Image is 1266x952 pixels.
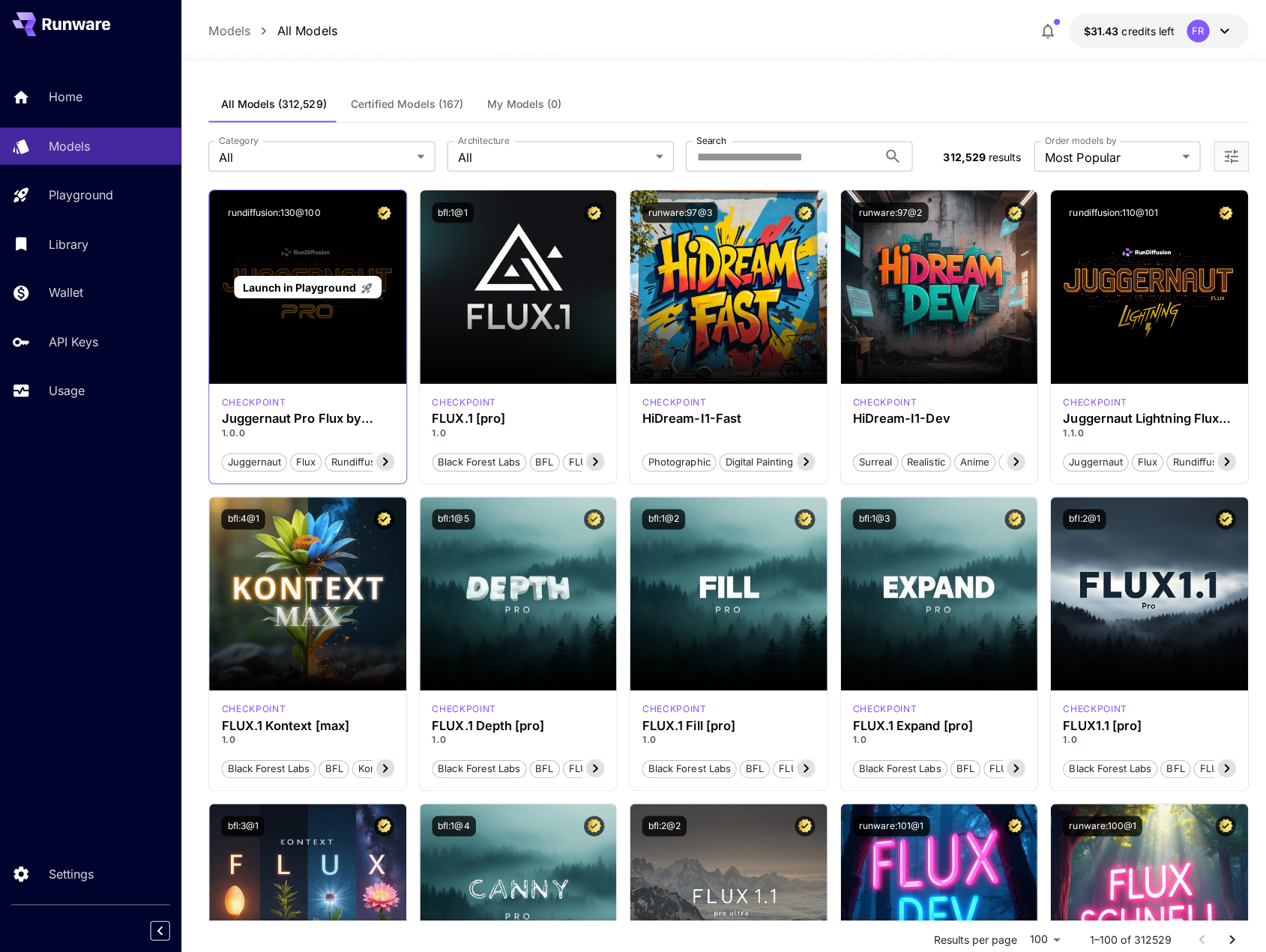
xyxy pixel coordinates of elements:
button: bfl:1@3 [846,505,889,525]
h3: Juggernaut Pro Flux by RunDiffusion [220,409,391,423]
span: FLUX.1 [pro] [559,451,627,466]
button: juggernaut [1055,448,1120,468]
p: Results per page [926,925,1010,940]
button: Certified Model – Vetted for best performance and includes a commercial license. [371,201,391,221]
button: bfl:1@5 [429,505,471,525]
p: Wallet [48,281,82,299]
div: fluxpro [429,393,492,406]
button: Kontext [349,753,397,772]
button: flux [288,448,319,468]
button: runware:97@2 [846,201,921,221]
div: Collapse sidebar [160,910,180,937]
button: runware:100@1 [1055,810,1133,830]
p: checkpoint [429,393,492,406]
button: Certified Model – Vetted for best performance and includes a commercial license. [371,810,391,830]
div: fluxpro [429,697,492,711]
div: FLUX1.1 [pro] [1055,713,1226,727]
h3: FLUX.1 Expand [pro] [846,713,1018,727]
button: Certified Model – Vetted for best performance and includes a commercial license. [997,505,1017,525]
span: All [217,147,408,165]
label: Search [691,133,720,146]
h3: FLUX.1 Depth [pro] [429,713,600,727]
span: Black Forest Labs [847,756,939,771]
h3: Juggernaut Lightning Flux by RunDiffusion [1055,409,1226,423]
div: FR [1178,19,1200,42]
span: flux [1124,451,1154,466]
button: bfl:3@1 [220,810,262,830]
span: Black Forest Labs [429,451,522,466]
nav: breadcrumb [207,22,334,40]
p: 1.0 [846,727,1018,741]
button: Certified Model – Vetted for best performance and includes a commercial license. [371,505,391,525]
span: All [454,147,645,165]
button: BFL [943,753,973,772]
button: Open more filters [1213,146,1231,165]
div: FLUX.1 D [220,393,283,406]
button: Certified Model – Vetted for best performance and includes a commercial license. [1206,505,1226,525]
p: 1.0 [1055,727,1226,741]
label: Architecture [454,133,505,146]
span: Black Forest Labs [638,756,730,771]
span: All Models (312,529) [219,97,324,110]
button: Black Forest Labs [1055,753,1148,772]
span: $31.43 [1076,25,1113,37]
button: bfl:1@2 [637,505,680,525]
button: runware:97@3 [637,201,712,221]
span: FLUX.1 Expand [pro] [977,756,1082,771]
span: 312,529 [936,149,978,162]
span: BFL [1152,756,1181,771]
div: HiDream-I1-Fast [637,409,809,423]
span: BFL [944,756,972,771]
div: FLUX.1 [pro] [429,409,600,423]
div: 100 [1016,921,1058,943]
button: Digital Painting [714,448,793,468]
button: BFL [734,753,764,772]
span: rundiffusion [323,451,392,466]
button: Black Forest Labs [220,753,313,772]
p: 1.0 [220,727,391,741]
button: bfl:4@1 [220,505,263,525]
button: bfl:2@1 [1055,505,1097,525]
div: FLUX.1 D [1055,393,1118,406]
span: results [981,149,1013,162]
span: Launch in Playground [241,279,353,292]
button: FLUX.1 [pro] [558,448,628,468]
button: Certified Model – Vetted for best performance and includes a commercial license. [997,810,1017,830]
span: Realistic [895,451,943,466]
span: Digital Painting [714,451,792,466]
span: juggernaut [1055,451,1119,466]
h3: FLUX.1 Fill [pro] [637,713,809,727]
button: BFL [525,753,555,772]
p: 1.0 [637,727,809,741]
a: All Models [275,22,334,40]
p: Playground [48,184,112,202]
div: $31.4265 [1076,23,1166,39]
button: juggernaut [220,448,285,468]
button: Certified Model – Vetted for best performance and includes a commercial license. [789,810,809,830]
p: 1.0 [429,423,600,436]
button: BFL [1151,753,1181,772]
p: checkpoint [220,697,283,711]
button: Go to next page [1208,918,1238,948]
button: FLUX.1 Expand [pro] [976,753,1083,772]
p: checkpoint [846,393,910,406]
button: FLUX.1 Fill [pro] [767,753,852,772]
span: Kontext [350,756,396,771]
button: Realistic [894,448,944,468]
button: BFL [316,753,346,772]
button: $31.4265FR [1061,13,1239,48]
button: Black Forest Labs [846,753,940,772]
p: 1–100 of 312529 [1082,925,1163,940]
span: Certified Models (167) [348,97,459,110]
button: Stylized [991,448,1039,468]
button: Certified Model – Vetted for best performance and includes a commercial license. [789,201,809,221]
p: 1.0.0 [220,423,391,436]
span: FLUX.1 Fill [pro] [768,756,851,771]
button: Photographic [637,448,711,468]
button: bfl:1@1 [429,201,470,221]
button: Black Forest Labs [429,448,522,468]
p: Library [48,233,88,251]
